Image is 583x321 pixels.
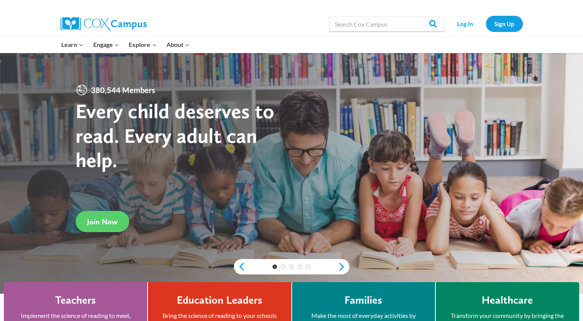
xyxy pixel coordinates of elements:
input: Search Cox Campus [329,16,445,32]
a: 1 [272,264,277,269]
span: 380,544 Members [88,84,158,96]
div: content slider buttons [234,259,349,274]
span: Engage [93,40,119,50]
h4: Families [344,294,382,307]
nav: Secondary Navigation [449,16,523,32]
span: About [166,40,190,50]
span: Explore [129,40,156,50]
a: Log In [449,16,482,32]
a: previous [234,262,245,271]
nav: Primary Navigation [57,37,195,53]
strong: Every child deserves to read. Every adult can help. [76,99,274,172]
a: next [338,262,349,271]
h4: Education Leaders [177,294,262,307]
a: 2 [281,264,286,269]
a: Join Now [76,211,129,232]
h4: Healthcare [482,294,533,307]
a: Sign Up [486,16,523,32]
span: Learn [61,40,83,50]
a: 4 [297,264,302,269]
span: Join Now [87,217,118,226]
a: 5 [306,264,311,269]
a: 3 [289,264,294,269]
img: Cox Campus [60,17,147,31]
h4: Teachers [55,294,96,307]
